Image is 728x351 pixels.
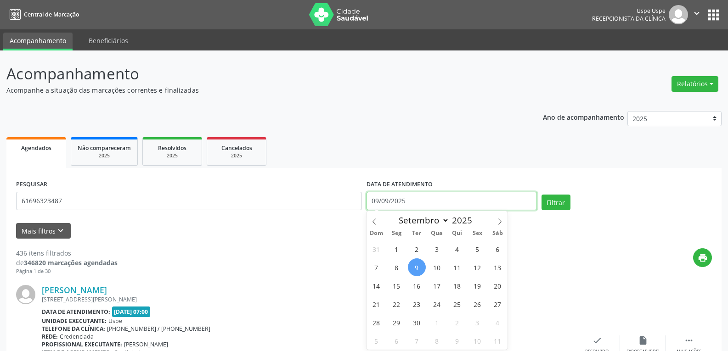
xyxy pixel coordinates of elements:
[24,258,118,267] strong: 346820 marcações agendadas
[468,332,486,350] span: Outubro 10, 2025
[448,240,466,258] span: Setembro 4, 2025
[408,277,426,295] span: Setembro 16, 2025
[42,317,107,325] b: Unidade executante:
[408,313,426,331] span: Setembro 30, 2025
[448,295,466,313] span: Setembro 25, 2025
[6,85,507,95] p: Acompanhe a situação das marcações correntes e finalizadas
[367,277,385,295] span: Setembro 14, 2025
[428,258,446,276] span: Setembro 10, 2025
[489,277,507,295] span: Setembro 20, 2025
[16,192,362,210] input: Nome, código do beneficiário ou CPF
[388,313,406,331] span: Setembro 29, 2025
[108,317,122,325] span: Uspe
[408,295,426,313] span: Setembro 23, 2025
[428,332,446,350] span: Outubro 8, 2025
[688,5,705,24] button: 
[124,340,168,348] span: [PERSON_NAME]
[693,248,712,267] button: print
[16,223,71,239] button: Mais filtroskeyboard_arrow_down
[158,144,186,152] span: Resolvidos
[692,8,702,18] i: 
[428,240,446,258] span: Setembro 3, 2025
[388,258,406,276] span: Setembro 8, 2025
[489,332,507,350] span: Outubro 11, 2025
[221,144,252,152] span: Cancelados
[489,313,507,331] span: Outubro 4, 2025
[468,240,486,258] span: Setembro 5, 2025
[542,195,570,210] button: Filtrar
[60,333,94,340] span: Credenciada
[42,285,107,295] a: [PERSON_NAME]
[427,230,447,236] span: Qua
[592,15,666,22] span: Recepcionista da clínica
[406,230,427,236] span: Ter
[388,240,406,258] span: Setembro 1, 2025
[78,152,131,159] div: 2025
[16,258,118,267] div: de
[6,7,79,22] a: Central de Marcação
[448,332,466,350] span: Outubro 9, 2025
[42,325,105,333] b: Telefone da clínica:
[42,295,574,303] div: [STREET_ADDRESS][PERSON_NAME]
[468,313,486,331] span: Outubro 3, 2025
[698,253,708,263] i: print
[408,240,426,258] span: Setembro 2, 2025
[448,258,466,276] span: Setembro 11, 2025
[592,335,602,345] i: check
[467,230,487,236] span: Sex
[367,313,385,331] span: Setembro 28, 2025
[56,226,66,236] i: keyboard_arrow_down
[21,144,51,152] span: Agendados
[489,240,507,258] span: Setembro 6, 2025
[428,295,446,313] span: Setembro 24, 2025
[489,258,507,276] span: Setembro 13, 2025
[367,178,433,192] label: DATA DE ATENDIMENTO
[428,313,446,331] span: Outubro 1, 2025
[16,178,47,192] label: PESQUISAR
[448,277,466,295] span: Setembro 18, 2025
[367,192,537,210] input: Selecione um intervalo
[367,332,385,350] span: Outubro 5, 2025
[468,277,486,295] span: Setembro 19, 2025
[78,144,131,152] span: Não compareceram
[16,248,118,258] div: 436 itens filtrados
[543,111,624,123] p: Ano de acompanhamento
[107,325,210,333] span: [PHONE_NUMBER] / [PHONE_NUMBER]
[395,214,450,227] select: Month
[367,258,385,276] span: Setembro 7, 2025
[214,152,260,159] div: 2025
[669,5,688,24] img: img
[705,7,722,23] button: apps
[672,76,718,92] button: Relatórios
[6,62,507,85] p: Acompanhamento
[82,33,135,49] a: Beneficiários
[468,258,486,276] span: Setembro 12, 2025
[388,295,406,313] span: Setembro 22, 2025
[42,333,58,340] b: Rede:
[16,267,118,275] div: Página 1 de 30
[42,308,110,316] b: Data de atendimento:
[367,240,385,258] span: Agosto 31, 2025
[3,33,73,50] a: Acompanhamento
[448,313,466,331] span: Outubro 2, 2025
[428,277,446,295] span: Setembro 17, 2025
[24,11,79,18] span: Central de Marcação
[592,7,666,15] div: Uspe Uspe
[388,277,406,295] span: Setembro 15, 2025
[386,230,406,236] span: Seg
[447,230,467,236] span: Qui
[388,332,406,350] span: Outubro 6, 2025
[408,258,426,276] span: Setembro 9, 2025
[684,335,694,345] i: 
[112,306,151,317] span: [DATE] 07:00
[408,332,426,350] span: Outubro 7, 2025
[449,214,480,226] input: Year
[489,295,507,313] span: Setembro 27, 2025
[638,335,648,345] i: insert_drive_file
[367,295,385,313] span: Setembro 21, 2025
[42,340,122,348] b: Profissional executante:
[16,285,35,304] img: img
[367,230,387,236] span: Dom
[149,152,195,159] div: 2025
[487,230,508,236] span: Sáb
